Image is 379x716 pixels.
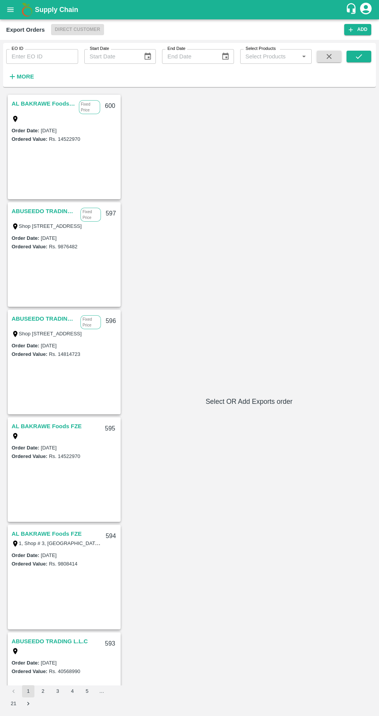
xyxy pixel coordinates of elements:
label: Ordered Value: [12,668,47,674]
div: Export Orders [6,25,45,35]
b: Supply Chain [35,6,78,14]
div: customer-support [345,3,359,17]
div: 597 [101,205,121,223]
label: Order Date : [12,343,39,349]
img: logo [19,2,35,17]
div: account of current user [359,2,373,18]
p: Fixed Price [79,100,100,114]
label: [DATE] [41,660,57,666]
label: Ordered Value: [12,453,47,459]
label: Order Date : [12,552,39,558]
a: Supply Chain [35,4,345,15]
div: … [96,688,108,695]
label: Start Date [90,46,109,52]
label: Order Date : [12,128,39,133]
label: Rs. 14814723 [49,351,80,357]
h6: Select OR Add Exports order [125,396,373,407]
button: Choose date [140,49,155,64]
label: Rs. 9876482 [49,244,77,249]
button: Go to next page [22,697,34,710]
label: Rs. 14522970 [49,136,80,142]
input: Select Products [242,51,297,62]
label: Ordered Value: [12,561,47,567]
p: Fixed Price [80,208,101,222]
input: Enter EO ID [6,49,78,64]
label: Select Products [246,46,276,52]
label: Shop [STREET_ADDRESS] [19,331,82,337]
button: Go to page 4 [66,685,79,697]
label: [DATE] [41,552,57,558]
label: Ordered Value: [12,351,47,357]
label: End Date [167,46,185,52]
a: ABUSEEDO TRADING L.L.C [12,206,77,216]
label: Rs. 14522970 [49,453,80,459]
p: Fixed Price [80,315,101,329]
button: More [6,70,36,83]
a: ABUSEEDO TRADING L.L.C [12,314,77,324]
a: AL BAKRAWE Foods FZE [12,529,82,539]
button: Choose date [218,49,233,64]
div: 594 [101,527,121,545]
label: Order Date : [12,660,39,666]
label: [DATE] [41,445,57,451]
label: EO ID [12,46,23,52]
div: 600 [100,97,120,115]
button: page 1 [22,685,34,697]
button: Open [299,51,309,62]
button: Add [344,24,371,35]
button: Go to page 2 [37,685,49,697]
a: AL BAKRAWE Foods FZE [12,99,75,109]
strong: More [17,73,34,80]
label: Ordered Value: [12,244,47,249]
button: Go to page 21 [7,697,20,710]
label: Rs. 40568990 [49,668,80,674]
label: Order Date : [12,445,39,451]
input: End Date [162,49,215,64]
label: Ordered Value: [12,136,47,142]
label: [DATE] [41,343,57,349]
a: ABUSEEDO TRADING L.L.C [12,636,88,646]
label: Shop [STREET_ADDRESS] [19,223,82,229]
button: open drawer [2,1,19,19]
input: Start Date [84,49,137,64]
nav: pagination navigation [6,685,122,710]
button: Go to page 5 [81,685,93,697]
div: 593 [100,635,120,653]
label: 1, Shop # 3, [GEOGRAPHIC_DATA] – central fruits and vegetables market, , , , , [GEOGRAPHIC_DATA] [19,540,251,546]
label: Order Date : [12,235,39,241]
a: AL BAKRAWE Foods FZE [12,421,82,431]
label: Rs. 9808414 [49,561,77,567]
label: [DATE] [41,235,57,241]
div: 596 [101,312,121,330]
div: 595 [100,420,120,438]
label: [DATE] [41,128,57,133]
button: Go to page 3 [51,685,64,697]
